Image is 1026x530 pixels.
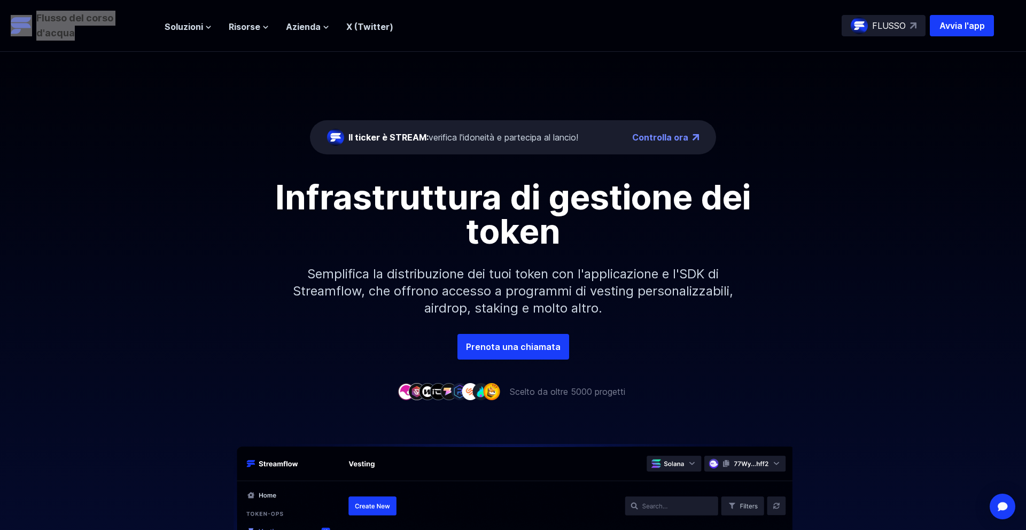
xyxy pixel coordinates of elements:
[430,383,447,400] img: azienda-4
[229,20,269,33] button: Risorse
[510,386,625,397] font: Scelto da oltre 5000 progetti
[419,383,436,400] img: azienda-3
[327,129,344,146] img: streamflow-logo-circle.png
[483,383,500,400] img: azienda-9
[36,12,113,38] font: Flusso del corso d'acqua
[990,494,1015,519] div: Open Intercom Messenger
[293,266,733,316] font: Semplifica la distribuzione dei tuoi token con l'applicazione e l'SDK di Streamflow, che offrono ...
[466,341,561,352] font: Prenota una chiamata
[229,21,260,32] font: Risorse
[429,132,578,143] font: verifica l'idoneità e partecipa al lancio!
[930,15,994,36] button: Avvia l'app
[275,176,751,252] font: Infrastruttura di gestione dei token
[286,20,329,33] button: Azienda
[11,15,32,36] img: Logo Streamflow
[11,11,154,41] a: Flusso del corso d'acqua
[457,334,569,360] a: Prenota una chiamata
[346,21,393,32] a: X (Twitter)
[462,383,479,400] img: azienda-7
[939,20,985,31] font: Avvia l'app
[910,22,916,29] img: top-right-arrow.svg
[872,20,906,31] font: FLUSSO
[165,21,203,32] font: Soluzioni
[451,383,468,400] img: azienda-6
[851,17,868,34] img: streamflow-logo-circle.png
[842,15,926,36] a: FLUSSO
[165,20,212,33] button: Soluzioni
[398,383,415,400] img: azienda-1
[632,131,688,144] a: Controlla ora
[348,132,429,143] font: Il ticker è STREAM:
[440,383,457,400] img: azienda-5
[632,132,688,143] font: Controlla ora
[286,21,321,32] font: Azienda
[693,134,699,141] img: top-right-arrow.png
[408,383,425,400] img: azienda-2
[472,383,489,400] img: azienda-8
